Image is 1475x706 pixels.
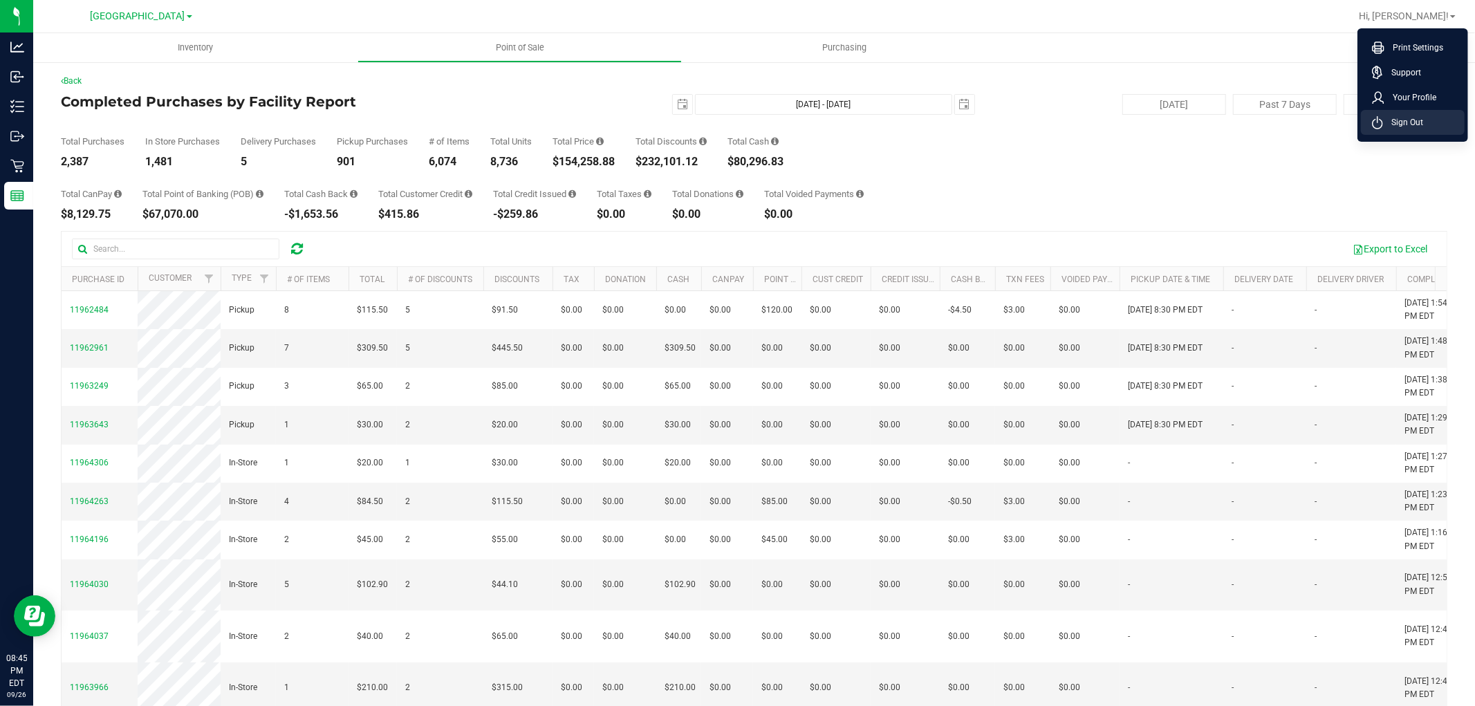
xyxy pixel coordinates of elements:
[1344,94,1447,115] button: Past 30 Days
[665,630,691,643] span: $40.00
[10,159,24,173] inline-svg: Retail
[1315,681,1317,694] span: -
[1061,275,1130,284] a: Voided Payment
[1404,488,1457,514] span: [DATE] 1:23 PM EDT
[198,267,221,290] a: Filter
[561,342,582,355] span: $0.00
[1232,380,1234,393] span: -
[1315,342,1317,355] span: -
[879,578,900,591] span: $0.00
[284,495,289,508] span: 4
[33,33,358,62] a: Inventory
[764,275,862,284] a: Point of Banking (POB)
[665,342,696,355] span: $309.50
[948,578,970,591] span: $0.00
[490,137,532,146] div: Total Units
[810,418,831,431] span: $0.00
[709,578,731,591] span: $0.00
[596,137,604,146] i: Sum of the total prices of all purchases in the date range.
[761,456,783,470] span: $0.00
[764,209,864,220] div: $0.00
[882,275,939,284] a: Credit Issued
[561,681,582,694] span: $0.00
[229,630,257,643] span: In-Store
[597,209,651,220] div: $0.00
[1372,66,1459,80] a: Support
[70,420,109,429] span: 11963643
[602,630,624,643] span: $0.00
[561,578,582,591] span: $0.00
[1128,380,1203,393] span: [DATE] 8:30 PM EDT
[70,682,109,692] span: 11963966
[70,305,109,315] span: 11962484
[10,129,24,143] inline-svg: Outbound
[70,381,109,391] span: 11963249
[284,209,358,220] div: -$1,653.56
[879,456,900,470] span: $0.00
[761,304,792,317] span: $120.00
[1315,578,1317,591] span: -
[1059,456,1080,470] span: $0.00
[1003,342,1025,355] span: $0.00
[405,630,410,643] span: 2
[337,137,408,146] div: Pickup Purchases
[357,630,383,643] span: $40.00
[490,156,532,167] div: 8,736
[61,94,523,109] h4: Completed Purchases by Facility Report
[810,495,831,508] span: $0.00
[761,418,783,431] span: $0.00
[665,418,691,431] span: $30.00
[568,189,576,198] i: Sum of all account credit issued for all refunds from returned purchases in the date range.
[408,275,472,284] a: # of Discounts
[61,189,122,198] div: Total CanPay
[465,189,472,198] i: Sum of the successful, non-voided payments using account credit for all purchases in the date range.
[253,267,276,290] a: Filter
[70,631,109,641] span: 11964037
[665,533,686,546] span: $0.00
[1315,533,1317,546] span: -
[1361,110,1465,135] li: Sign Out
[1232,533,1234,546] span: -
[1232,630,1234,643] span: -
[1359,10,1449,21] span: Hi, [PERSON_NAME]!
[1059,342,1080,355] span: $0.00
[1059,630,1080,643] span: $0.00
[357,681,388,694] span: $210.00
[91,10,185,22] span: [GEOGRAPHIC_DATA]
[229,380,254,393] span: Pickup
[553,156,615,167] div: $154,258.88
[405,418,410,431] span: 2
[1315,418,1317,431] span: -
[771,137,779,146] i: Sum of the successful, non-voided cash payment transactions for all purchases in the date range. ...
[1404,526,1457,552] span: [DATE] 1:16 PM EDT
[1315,495,1317,508] span: -
[761,495,788,508] span: $85.00
[810,630,831,643] span: $0.00
[602,578,624,591] span: $0.00
[709,380,731,393] span: $0.00
[429,156,470,167] div: 6,074
[1232,304,1234,317] span: -
[1233,94,1337,115] button: Past 7 Days
[378,189,472,198] div: Total Customer Credit
[564,275,579,284] a: Tax
[405,578,410,591] span: 2
[492,630,518,643] span: $65.00
[948,630,970,643] span: $0.00
[761,380,783,393] span: $0.00
[492,380,518,393] span: $85.00
[1234,275,1293,284] a: Delivery Date
[561,533,582,546] span: $0.00
[1315,456,1317,470] span: -
[602,418,624,431] span: $0.00
[6,689,27,700] p: 09/26
[1344,237,1436,261] button: Export to Excel
[1315,304,1317,317] span: -
[405,342,410,355] span: 5
[405,495,410,508] span: 2
[1128,533,1130,546] span: -
[492,342,523,355] span: $445.50
[1122,94,1226,115] button: [DATE]
[699,137,707,146] i: Sum of the discount values applied to the all purchases in the date range.
[1128,304,1203,317] span: [DATE] 8:30 PM EDT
